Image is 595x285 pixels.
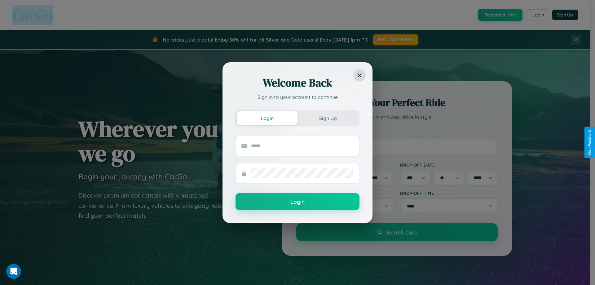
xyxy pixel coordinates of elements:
[6,264,21,279] iframe: Intercom live chat
[236,75,359,90] h2: Welcome Back
[236,93,359,101] p: Sign in to your account to continue
[237,111,297,125] button: Login
[236,193,359,210] button: Login
[588,130,592,155] div: Give Feedback
[297,111,358,125] button: Sign Up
